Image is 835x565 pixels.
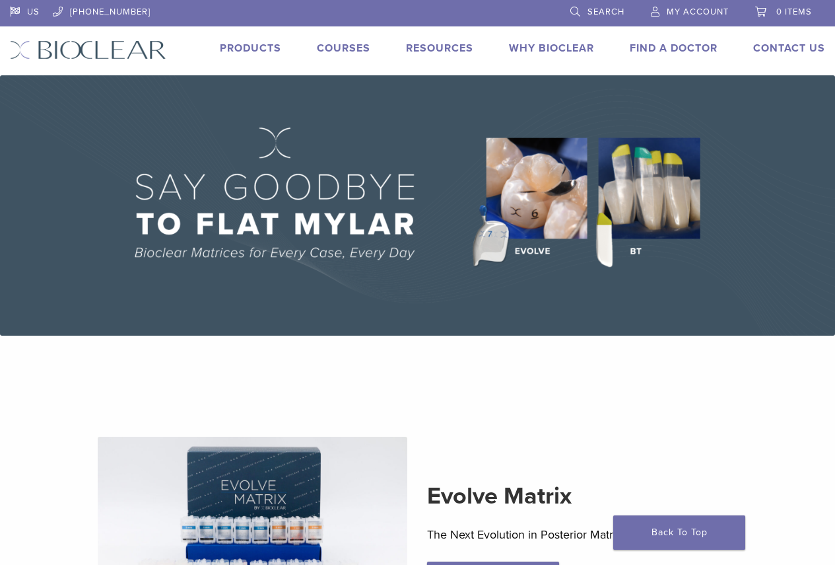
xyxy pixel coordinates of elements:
a: Back To Top [613,515,745,550]
img: Bioclear [10,40,166,59]
p: The Next Evolution in Posterior Matrices [427,525,737,545]
a: Find A Doctor [630,42,718,55]
a: Resources [406,42,473,55]
span: 0 items [776,7,812,17]
a: Courses [317,42,370,55]
h2: Evolve Matrix [427,480,737,512]
span: My Account [667,7,729,17]
a: Why Bioclear [509,42,594,55]
a: Contact Us [753,42,825,55]
span: Search [587,7,624,17]
a: Products [220,42,281,55]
